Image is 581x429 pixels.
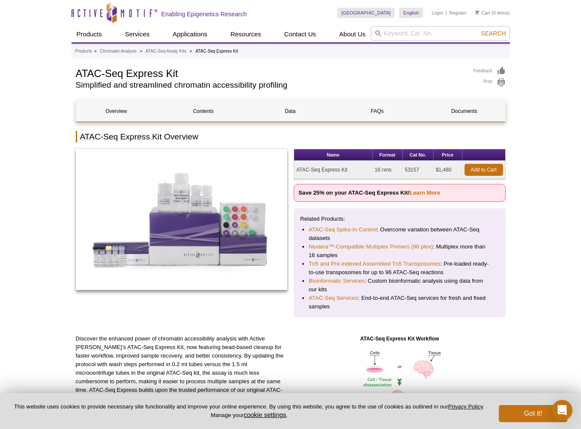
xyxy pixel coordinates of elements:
a: Products [75,47,92,55]
div: Open Intercom Messenger [552,400,572,420]
strong: Save 25% on your ATAC-Seq Express Kit! [298,189,440,196]
a: Login [432,10,443,16]
li: : Overcome variation between ATAC-Seq datasets [309,225,491,243]
a: Applications [167,26,212,42]
a: Products [72,26,107,42]
a: FAQs [337,101,417,121]
li: (0 items) [475,8,510,18]
a: Nextera™-Compatible Multiplex Primers (96 plex) [309,243,433,251]
li: » [190,49,192,53]
td: ATAC-Seq Express Kit [294,161,372,179]
a: Data [250,101,331,121]
li: : Multiplex more than 16 samples [309,243,491,260]
a: Resources [225,26,266,42]
a: Contents [163,101,244,121]
a: ATAC-Seq Services [309,294,358,302]
a: Learn More [410,189,440,196]
a: About Us [334,26,371,42]
a: English [399,8,423,18]
a: Documents [424,101,504,121]
a: Privacy Policy [448,403,483,410]
p: Discover the enhanced power of chromatin accessibility analysis with Active [PERSON_NAME]’s ATAC-... [76,334,288,411]
strong: ATAC-Seq Express Kit Workflow [360,336,439,342]
td: $1,480 [434,161,462,179]
th: Cat No. [403,149,434,161]
a: Bioinformatic Services [309,277,364,285]
p: This website uses cookies to provide necessary site functionality and improve your online experie... [14,403,485,419]
h2: Enabling Epigenetics Research [161,10,247,18]
img: Your Cart [475,10,479,15]
a: [GEOGRAPHIC_DATA] [337,8,395,18]
a: Cart [475,10,490,16]
a: Services [120,26,155,42]
h2: Simplified and streamlined chromatin accessibility profiling [76,81,465,89]
h2: ATAC-Seq Express Kit Overview [76,131,506,142]
span: Search [481,30,506,37]
h1: ATAC-Seq Express Kit [76,66,465,79]
a: Feedback [474,66,506,76]
p: Related Products: [300,215,499,223]
button: cookie settings [244,411,286,418]
a: ATAC-Seq Spike-In Control [309,225,377,234]
a: Contact Us [279,26,321,42]
a: Overview [76,101,157,121]
a: Tn5 and Pre-indexed Assembled Tn5 Transposomes [309,260,441,268]
th: Name [294,149,372,161]
td: 16 rxns [372,161,403,179]
li: : Custom bioinformatic analysis using data from our kits [309,277,491,294]
button: Search [478,30,508,37]
a: Chromatin Analysis [100,47,137,55]
th: Price [434,149,462,161]
a: ATAC-Seq Assay Kits [146,47,186,55]
button: Got it! [499,405,567,422]
a: Print [474,78,506,87]
th: Format [372,149,403,161]
a: Register [449,10,467,16]
li: » [140,49,143,53]
li: : End-to-end ATAC-Seq services for fresh and fixed samples [309,294,491,311]
li: ATAC-Seq Express Kit [195,49,238,53]
li: : Pre-loaded ready-to-use transposomes for up to 96 ATAC-Seq reactions [309,260,491,277]
a: Add to Cart [465,164,503,176]
li: » [94,49,97,53]
img: ATAC-Seq Express Kit [76,149,288,290]
li: | [446,8,447,18]
td: 53157 [403,161,434,179]
input: Keyword, Cat. No. [371,26,510,41]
